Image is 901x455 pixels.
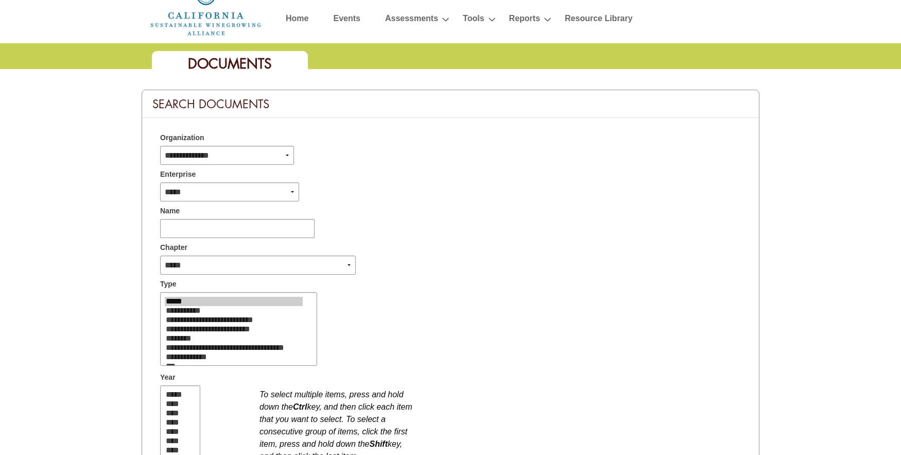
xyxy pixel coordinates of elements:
a: Resource Library [565,11,633,29]
a: Assessments [385,11,438,29]
span: Type [160,279,177,290]
div: Search Documents [142,90,759,118]
span: Organization [160,132,204,143]
span: Year [160,372,176,383]
span: Chapter [160,242,187,253]
span: Name [160,206,180,216]
span: Documents [188,55,272,73]
b: Ctrl [293,402,307,411]
a: Events [333,11,360,29]
a: Reports [509,11,540,29]
b: Shift [369,440,388,448]
span: Enterprise [160,169,196,180]
a: Home [286,11,308,29]
a: Tools [463,11,484,29]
